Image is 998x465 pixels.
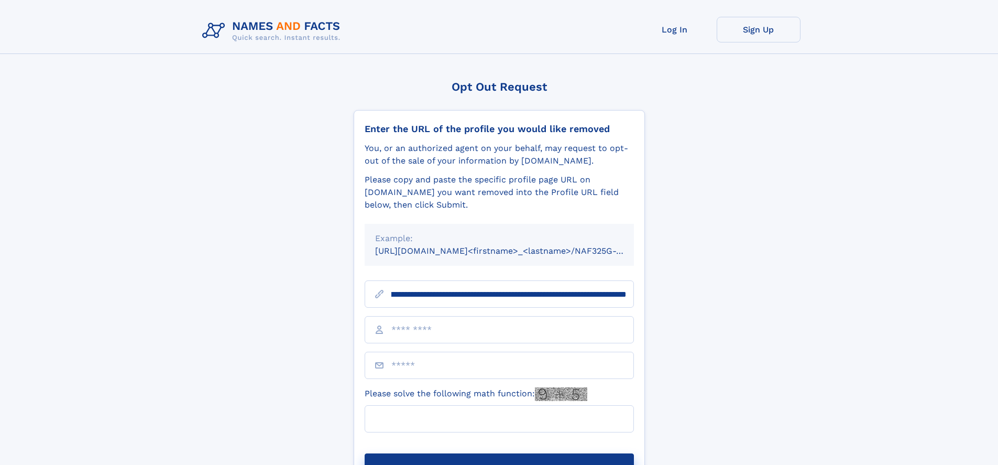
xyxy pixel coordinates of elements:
[717,17,800,42] a: Sign Up
[354,80,645,93] div: Opt Out Request
[365,174,634,211] div: Please copy and paste the specific profile page URL on [DOMAIN_NAME] you want removed into the Pr...
[198,17,349,45] img: Logo Names and Facts
[375,246,654,256] small: [URL][DOMAIN_NAME]<firstname>_<lastname>/NAF325G-xxxxxxxx
[633,17,717,42] a: Log In
[365,387,587,401] label: Please solve the following math function:
[365,123,634,135] div: Enter the URL of the profile you would like removed
[365,142,634,167] div: You, or an authorized agent on your behalf, may request to opt-out of the sale of your informatio...
[375,232,623,245] div: Example:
